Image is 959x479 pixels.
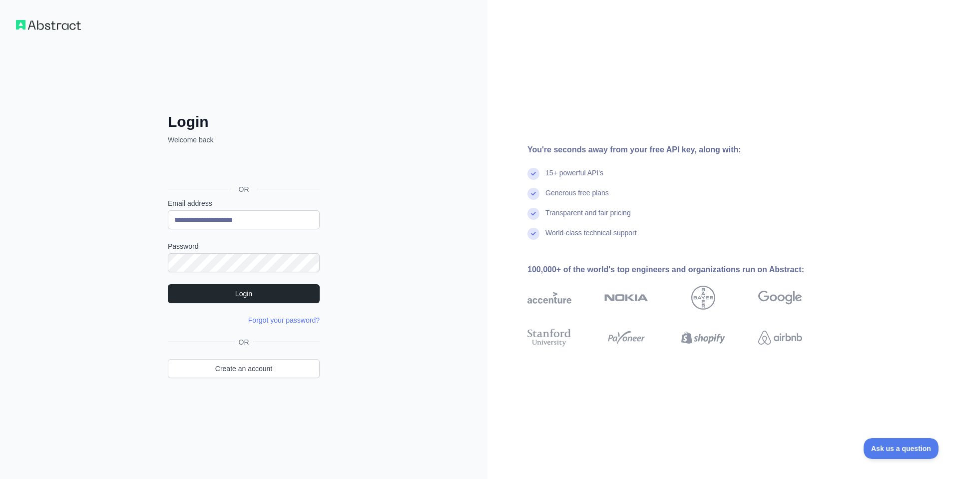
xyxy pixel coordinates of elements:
[545,228,637,248] div: World-class technical support
[527,208,539,220] img: check mark
[545,168,603,188] div: 15+ powerful API's
[681,327,725,349] img: shopify
[168,359,320,378] a: Create an account
[168,135,320,145] p: Welcome back
[16,20,81,30] img: Workflow
[527,188,539,200] img: check mark
[168,198,320,208] label: Email address
[168,113,320,131] h2: Login
[527,264,834,276] div: 100,000+ of the world's top engineers and organizations run on Abstract:
[758,327,802,349] img: airbnb
[527,286,571,310] img: accenture
[527,144,834,156] div: You're seconds away from your free API key, along with:
[527,327,571,349] img: stanford university
[168,284,320,303] button: Login
[168,241,320,251] label: Password
[758,286,802,310] img: google
[231,184,257,194] span: OR
[545,188,609,208] div: Generous free plans
[545,208,631,228] div: Transparent and fair pricing
[235,337,253,347] span: OR
[527,168,539,180] img: check mark
[864,438,939,459] iframe: Toggle Customer Support
[604,327,648,349] img: payoneer
[604,286,648,310] img: nokia
[691,286,715,310] img: bayer
[163,156,323,178] iframe: Bouton "Se connecter avec Google"
[248,316,320,324] a: Forgot your password?
[527,228,539,240] img: check mark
